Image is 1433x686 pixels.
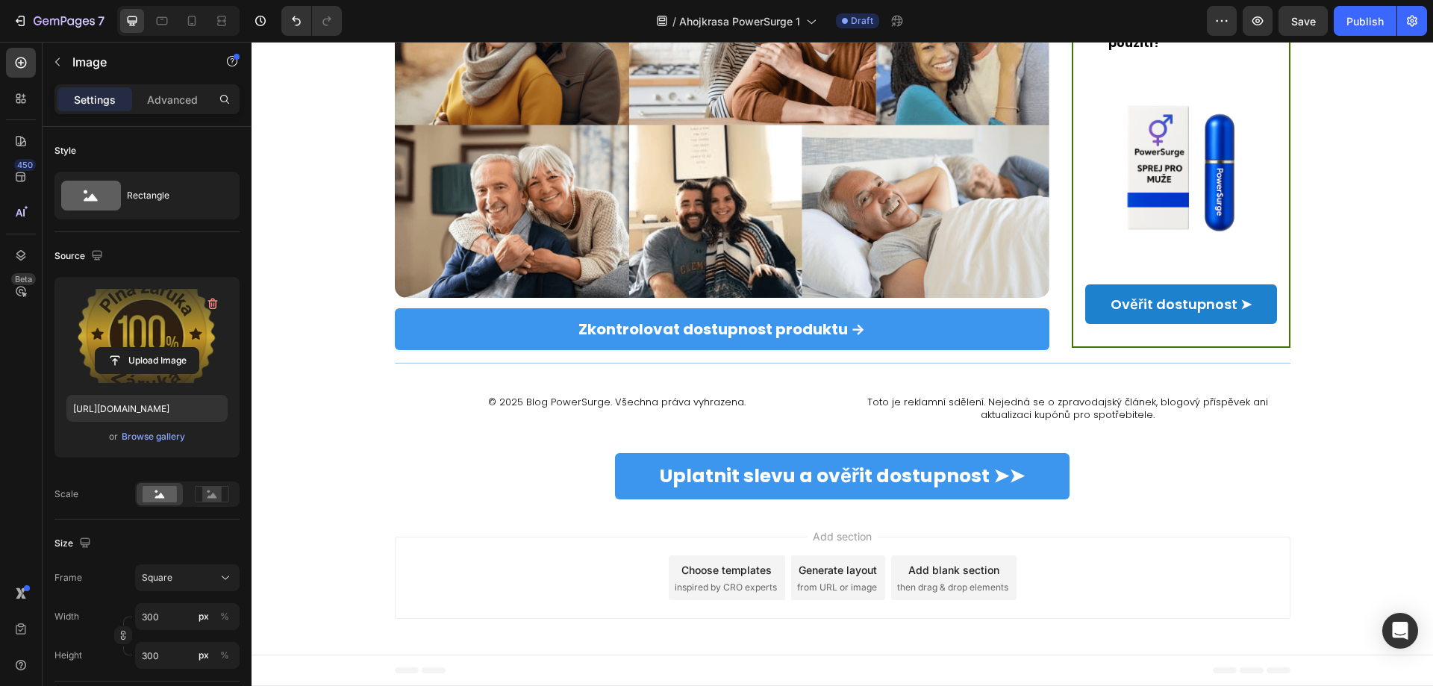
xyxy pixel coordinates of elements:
[195,608,213,626] button: %
[98,12,104,30] p: 7
[74,92,116,107] p: Settings
[252,42,1433,686] iframe: Design area
[547,520,625,536] div: Generate layout
[109,428,118,446] span: or
[1279,6,1328,36] button: Save
[135,642,240,669] input: px%
[54,610,79,623] label: Width
[851,14,873,28] span: Draft
[147,92,198,107] p: Advanced
[142,571,172,584] span: Square
[143,266,799,308] a: Zkontrolovat dostupnost produktu →
[95,347,199,374] button: Upload Image
[1334,6,1396,36] button: Publish
[216,608,234,626] button: px
[199,610,209,623] div: px
[596,355,1037,380] p: Toto je reklamní sdělení. Nejedná se o zpravodajský článek, blogový příspěvek ani aktualizaci kup...
[54,246,106,266] div: Source
[281,6,342,36] div: Undo/Redo
[555,487,626,502] span: Add section
[195,646,213,664] button: %
[220,649,229,662] div: %
[54,649,82,662] label: Height
[546,539,625,552] span: from URL or image
[54,571,82,584] label: Frame
[121,429,186,444] button: Browse gallery
[66,395,228,422] input: https://example.com/image.jpg
[327,278,614,297] p: Zkontrolovat dostupnost produktu →
[430,520,520,536] div: Choose templates
[145,355,587,367] p: © 2025 Blog PowerSurge. Všechna práva vyhrazena.
[54,144,76,158] div: Style
[199,649,209,662] div: px
[1291,15,1316,28] span: Save
[72,53,199,71] p: Image
[672,13,676,29] span: /
[54,487,78,501] div: Scale
[1346,13,1384,29] div: Publish
[220,610,229,623] div: %
[1382,613,1418,649] div: Open Intercom Messenger
[216,646,234,664] button: px
[859,254,1000,271] p: Ověřit dostupnost ➤
[646,539,757,552] span: then drag & drop elements
[657,520,748,536] div: Add blank section
[834,243,1025,282] a: Ověřit dostupnost ➤
[834,31,1025,222] img: gempages_578032762192134844-3760b4a3-2472-425e-bd61-69f38fe713eb.png
[135,564,240,591] button: Square
[122,430,185,443] div: Browse gallery
[679,13,800,29] span: Ahojkrasa PowerSurge 1
[54,534,94,554] div: Size
[408,422,773,447] p: Uplatnit slevu a ověřit dostupnost ➤➤
[127,178,218,213] div: Rectangle
[135,603,240,630] input: px%
[363,411,818,458] a: Uplatnit slevu a ověřit dostupnost ➤➤
[423,539,525,552] span: inspired by CRO experts
[14,159,36,171] div: 450
[6,6,111,36] button: 7
[11,273,36,285] div: Beta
